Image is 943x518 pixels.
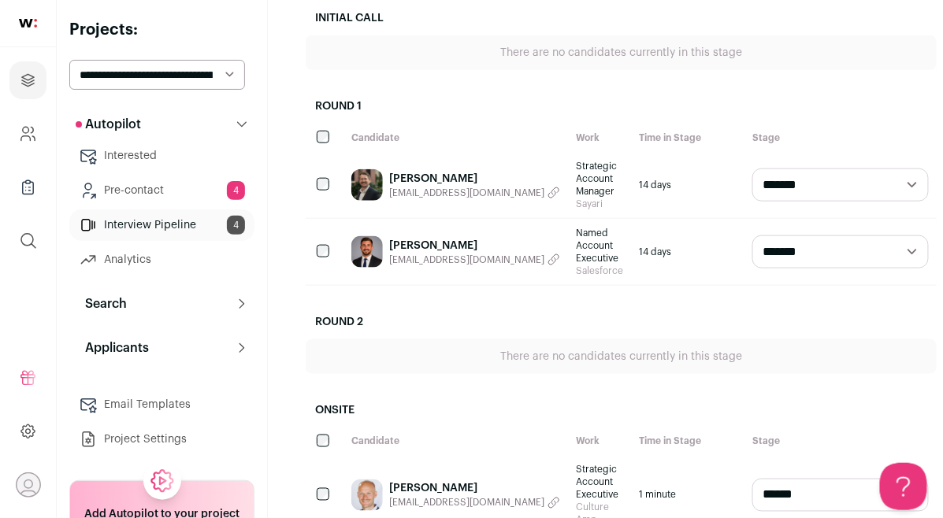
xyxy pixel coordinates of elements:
span: [EMAIL_ADDRESS][DOMAIN_NAME] [389,253,544,266]
span: 4 [227,216,245,235]
a: Interested [69,140,254,172]
div: Candidate [343,427,568,456]
a: Company and ATS Settings [9,115,46,153]
button: [EMAIL_ADDRESS][DOMAIN_NAME] [389,497,560,509]
a: Analytics [69,244,254,276]
div: There are no candidates currently in this stage [306,339,937,374]
button: [EMAIL_ADDRESS][DOMAIN_NAME] [389,187,560,199]
button: Applicants [69,332,254,364]
div: There are no candidates currently in this stage [306,35,937,70]
div: 14 days [631,219,744,285]
a: Pre-contact4 [69,175,254,206]
span: Strategic Account Executive [576,464,623,501]
a: Email Templates [69,389,254,420]
span: [EMAIL_ADDRESS][DOMAIN_NAME] [389,497,544,509]
a: [PERSON_NAME] [389,171,560,187]
a: Project Settings [69,424,254,455]
div: Time in Stage [631,427,744,456]
a: Interview Pipeline4 [69,209,254,241]
button: Autopilot [69,109,254,140]
button: Open dropdown [16,472,41,498]
span: Salesforce [576,265,623,277]
div: Stage [744,427,937,456]
p: Applicants [76,339,149,357]
button: Search [69,288,254,320]
img: 89e8507d9b0e1a213c425048fde6f749fc1f42eff96b4d6dc9a6a69955284730.jpg [351,169,383,201]
span: 4 [227,181,245,200]
div: Work [568,124,631,152]
div: Candidate [343,124,568,152]
h2: Round 2 [306,305,937,339]
p: Search [76,294,127,313]
span: Sayari [576,198,623,210]
div: Time in Stage [631,124,744,152]
a: [PERSON_NAME] [389,238,560,253]
a: Projects [9,61,46,99]
a: Company Lists [9,168,46,206]
img: ac64fb20ffc3b81a0fb052dabfed21d62e98f700306b781cd14f589bf3e71103 [351,479,383,511]
img: wellfound-shorthand-0d5821cbd27db2630d0214b213865d53afaa358527fdda9d0ea32b1df1b89c2c.svg [19,19,37,28]
div: Stage [744,124,937,152]
p: Autopilot [76,115,141,134]
a: [PERSON_NAME] [389,481,560,497]
div: Work [568,427,631,456]
span: Named Account Executive [576,227,623,265]
h2: Initial Call [306,1,937,35]
h2: Projects: [69,19,254,41]
div: 14 days [631,152,744,218]
h2: Onsite [306,393,937,427]
span: Strategic Account Manager [576,160,623,198]
button: [EMAIL_ADDRESS][DOMAIN_NAME] [389,253,560,266]
h2: Round 1 [306,89,937,124]
iframe: Help Scout Beacon - Open [880,463,927,510]
img: 8e67bc14611def6b0c9932c286275e6b1c6236c0b8da52bb9872864bb0477608.jpg [351,236,383,268]
span: [EMAIL_ADDRESS][DOMAIN_NAME] [389,187,544,199]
